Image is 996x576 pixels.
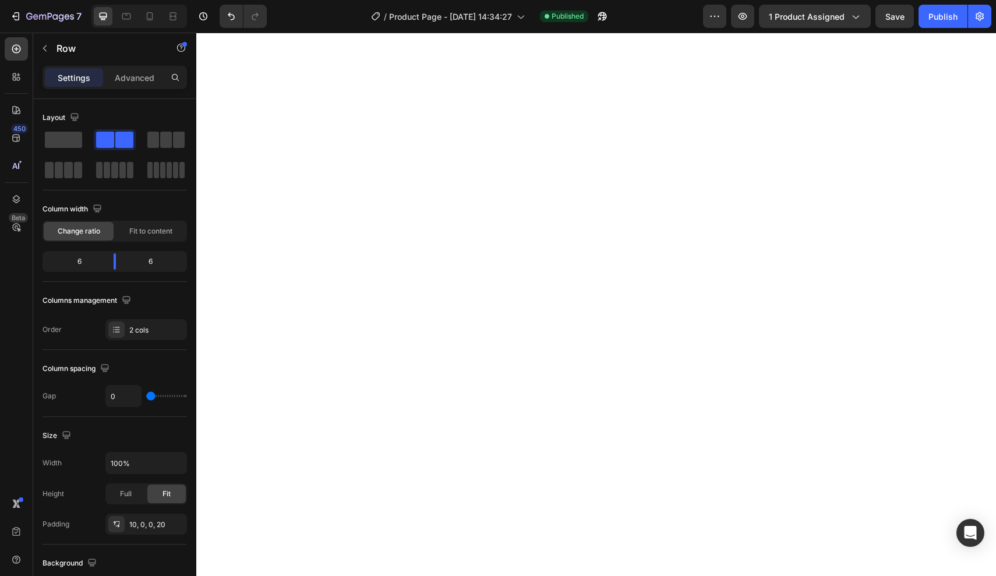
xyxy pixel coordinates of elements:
[769,10,845,23] span: 1 product assigned
[106,386,141,407] input: Auto
[43,556,99,571] div: Background
[220,5,267,28] div: Undo/Redo
[43,428,73,444] div: Size
[129,325,184,335] div: 2 cols
[115,72,154,84] p: Advanced
[928,10,958,23] div: Publish
[43,324,62,335] div: Order
[129,520,184,530] div: 10, 0, 0, 20
[919,5,967,28] button: Publish
[43,361,112,377] div: Column spacing
[120,489,132,499] span: Full
[43,489,64,499] div: Height
[43,202,104,217] div: Column width
[163,489,171,499] span: Fit
[875,5,914,28] button: Save
[106,453,186,473] input: Auto
[885,12,905,22] span: Save
[56,41,156,55] p: Row
[76,9,82,23] p: 7
[58,226,100,236] span: Change ratio
[956,519,984,547] div: Open Intercom Messenger
[9,213,28,222] div: Beta
[759,5,871,28] button: 1 product assigned
[45,253,104,270] div: 6
[43,458,62,468] div: Width
[196,33,996,576] iframe: Design area
[552,11,584,22] span: Published
[129,226,172,236] span: Fit to content
[125,253,185,270] div: 6
[43,519,69,529] div: Padding
[389,10,512,23] span: Product Page - [DATE] 14:34:27
[43,293,133,309] div: Columns management
[43,110,82,126] div: Layout
[58,72,90,84] p: Settings
[384,10,387,23] span: /
[43,391,56,401] div: Gap
[5,5,87,28] button: 7
[11,124,28,133] div: 450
